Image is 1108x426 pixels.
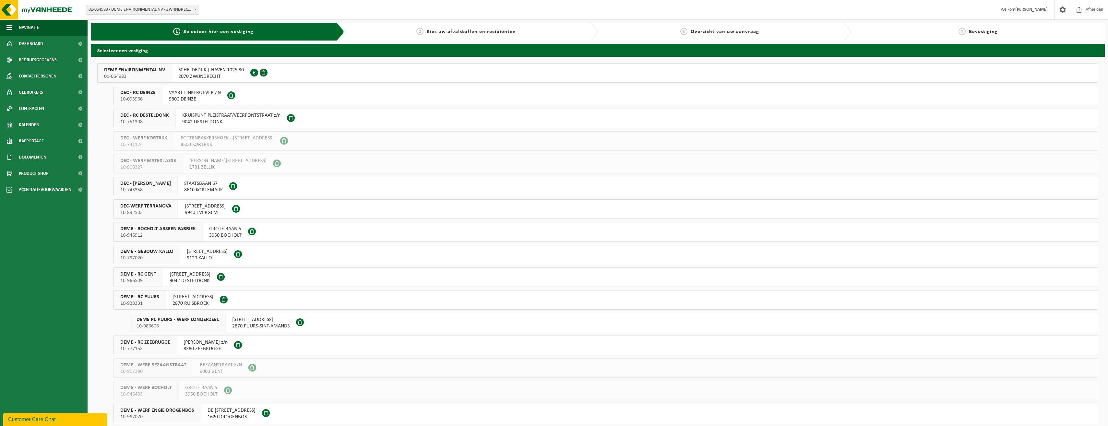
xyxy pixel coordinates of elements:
button: DEME - WERF ENGIE DROGENBOS 10-987070 DE [STREET_ADDRESS]1620 DROGENBOS [113,404,1098,423]
span: [STREET_ADDRESS] [173,294,213,300]
span: 4 [959,28,966,35]
strong: [PERSON_NAME] [1015,7,1048,12]
span: GROTE BAAN 5 [185,385,218,391]
span: DEME - WERF BEZAANSTRAAT [120,362,186,368]
button: DEME - RC PUURS 10-928331 [STREET_ADDRESS]2870 RUISBROEK [113,290,1098,310]
span: 01-064983 [104,73,165,80]
span: DEC - [PERSON_NAME] [120,180,171,187]
span: DEME - WERF BOCHOLT [120,385,172,391]
span: 10-928331 [120,300,159,307]
span: DE [STREET_ADDRESS] [208,407,256,414]
span: [PERSON_NAME] z/n [184,339,228,346]
span: 10-777153 [120,346,170,352]
button: DEC - [PERSON_NAME] 10-743358 STAATSBAAN 678610 KORTEMARK [113,177,1098,196]
span: STAATSBAAN 67 [184,180,223,187]
span: DEME - RC GENT [120,271,156,278]
span: DEME RC PUURS - WERF LONDERZEEL [137,316,219,323]
span: 8610 KORTEMARK [184,187,223,193]
span: 2870 RUISBROEK [173,300,213,307]
span: 10-743358 [120,187,171,193]
span: Overzicht van uw aanvraag [691,29,759,34]
button: DEME - RC ZEEBRUGGE 10-777153 [PERSON_NAME] z/n8380 ZEEBRUGGE [113,336,1098,355]
span: DEME - RC PUURS [120,294,159,300]
button: DEME - RC GENT 10-966509 [STREET_ADDRESS]9042 DESTELDONK [113,267,1098,287]
span: Documenten [19,149,46,165]
span: 10-966509 [120,278,156,284]
span: 9800 DEINZE [169,96,221,102]
button: DEC - RC DESTELDONK 10-751308 KRUISPUNT PLEISTRAAT/VEERPONTSTRAAT z/n9042 DESTELDONK [113,109,1098,128]
span: 10-986606 [137,323,219,329]
span: BEZAANSTRAAT Z/N [200,362,242,368]
span: DEC - WERF MATEXI ASSE [120,158,176,164]
span: 3950 BOCHOLT [185,391,218,397]
span: Bevestiging [969,29,998,34]
span: 9120 KALLO [187,255,228,261]
button: DEME - BOCHOLT ARSEEN FABRIEK 10-946912 GROTE BAAN 53950 BOCHOLT [113,222,1098,242]
iframe: chat widget [3,412,108,426]
span: DEME - BOCHOLT ARSEEN FABRIEK [120,226,196,232]
span: Bedrijfsgegevens [19,52,57,68]
h2: Selecteer een vestiging [91,44,1105,56]
button: DEME RC PUURS - WERF LONDERZEEL 10-986606 [STREET_ADDRESS]2870 PUURS-SINT-AMANDS [130,313,1098,332]
span: GROTE BAAN 5 [209,226,242,232]
span: 9000 GENT [200,368,242,375]
span: Contracten [19,101,44,117]
button: DEME - GEBOUW KALLO 10-797020 [STREET_ADDRESS]9120 KALLO [113,245,1098,264]
span: 10-797020 [120,255,173,261]
span: 9042 DESTELDONK [170,278,210,284]
button: DEME ENVIRONMENTAL NV 01-064983 SCHELDEDIJK | HAVEN 1025 302070 ZWIJNDRECHT [97,63,1098,83]
span: SCHELDEDIJK | HAVEN 1025 30 [178,67,244,73]
span: Dashboard [19,36,43,52]
span: 8380 ZEEBRUGGE [184,346,228,352]
span: DEME - RC ZEEBRUGGE [120,339,170,346]
span: 10-908327 [120,164,176,171]
span: DEME - GEBOUW KALLO [120,248,173,255]
span: POTTENBAKKERSHOEK - [STREET_ADDRESS] [181,135,274,141]
span: 10-946912 [120,232,196,239]
span: 2870 PUURS-SINT-AMANDS [232,323,290,329]
span: DEC-WERF TERRANOVA [120,203,172,209]
span: [PERSON_NAME][STREET_ADDRESS] [189,158,267,164]
span: [STREET_ADDRESS] [187,248,228,255]
span: 9940 EVERGEM [185,209,226,216]
span: 10-093966 [120,96,156,102]
span: DEC - WERF KORTRIJK [120,135,167,141]
span: 10-751308 [120,119,169,125]
span: 01-064983 - DEME ENVIRONMENTAL NV - ZWIJNDRECHT [86,5,199,15]
span: Navigatie [19,19,39,36]
span: VAART LINKEROEVER ZN [169,89,221,96]
span: DEME - WERF ENGIE DROGENBOS [120,407,194,414]
span: 01-064983 - DEME ENVIRONMENTAL NV - ZWIJNDRECHT [86,5,199,14]
span: DEC - RC DESTELDONK [120,112,169,119]
span: 10-892503 [120,209,172,216]
span: 2 [416,28,423,35]
span: 10-945433 [120,391,172,397]
span: DEME ENVIRONMENTAL NV [104,67,165,73]
span: 1620 DROGENBOS [208,414,256,420]
span: 3 [680,28,687,35]
button: DEC - RC DEINZE 10-093966 VAART LINKEROEVER ZN9800 DEINZE [113,86,1098,105]
span: Acceptatievoorwaarden [19,182,71,198]
span: Selecteer hier een vestiging [184,29,254,34]
span: 2070 ZWIJNDRECHT [178,73,244,80]
span: 10-987070 [120,414,194,420]
span: Kies uw afvalstoffen en recipiënten [427,29,516,34]
span: KRUISPUNT PLEISTRAAT/VEERPONTSTRAAT z/n [182,112,280,119]
span: 1 [173,28,180,35]
span: Contactpersonen [19,68,56,84]
span: 3950 BOCHOLT [209,232,242,239]
span: 9042 DESTELDONK [182,119,280,125]
span: Rapportage [19,133,44,149]
span: 10-741124 [120,141,167,148]
span: [STREET_ADDRESS] [170,271,210,278]
span: 8500 KORTRIJK [181,141,274,148]
span: 1731 ZELLIK [189,164,267,171]
span: 10-907390 [120,368,186,375]
span: Product Shop [19,165,48,182]
span: DEC - RC DEINZE [120,89,156,96]
button: DEC-WERF TERRANOVA 10-892503 [STREET_ADDRESS]9940 EVERGEM [113,199,1098,219]
span: [STREET_ADDRESS] [185,203,226,209]
span: [STREET_ADDRESS] [232,316,290,323]
span: Kalender [19,117,39,133]
span: Gebruikers [19,84,43,101]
